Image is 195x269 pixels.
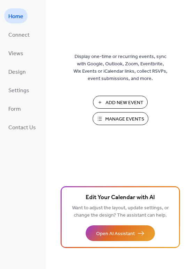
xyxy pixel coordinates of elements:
a: Views [4,45,28,60]
a: Design [4,64,30,79]
button: Manage Events [93,112,148,125]
span: Design [8,67,26,78]
a: Contact Us [4,119,40,134]
button: Add New Event [93,96,148,109]
span: Form [8,104,21,115]
span: Open AI Assistant [96,230,135,238]
span: Manage Events [105,116,144,123]
a: Connect [4,27,34,42]
a: Home [4,8,28,23]
span: Settings [8,85,29,96]
button: Open AI Assistant [86,225,155,241]
span: Add New Event [106,99,143,107]
span: Home [8,11,23,22]
span: Want to adjust the layout, update settings, or change the design? The assistant can help. [72,203,169,220]
span: Edit Your Calendar with AI [86,193,155,203]
a: Form [4,101,25,116]
a: Settings [4,82,33,97]
span: Views [8,48,23,59]
span: Contact Us [8,122,36,133]
span: Connect [8,30,30,41]
span: Display one-time or recurring events, sync with Google, Outlook, Zoom, Eventbrite, Wix Events or ... [73,53,167,82]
